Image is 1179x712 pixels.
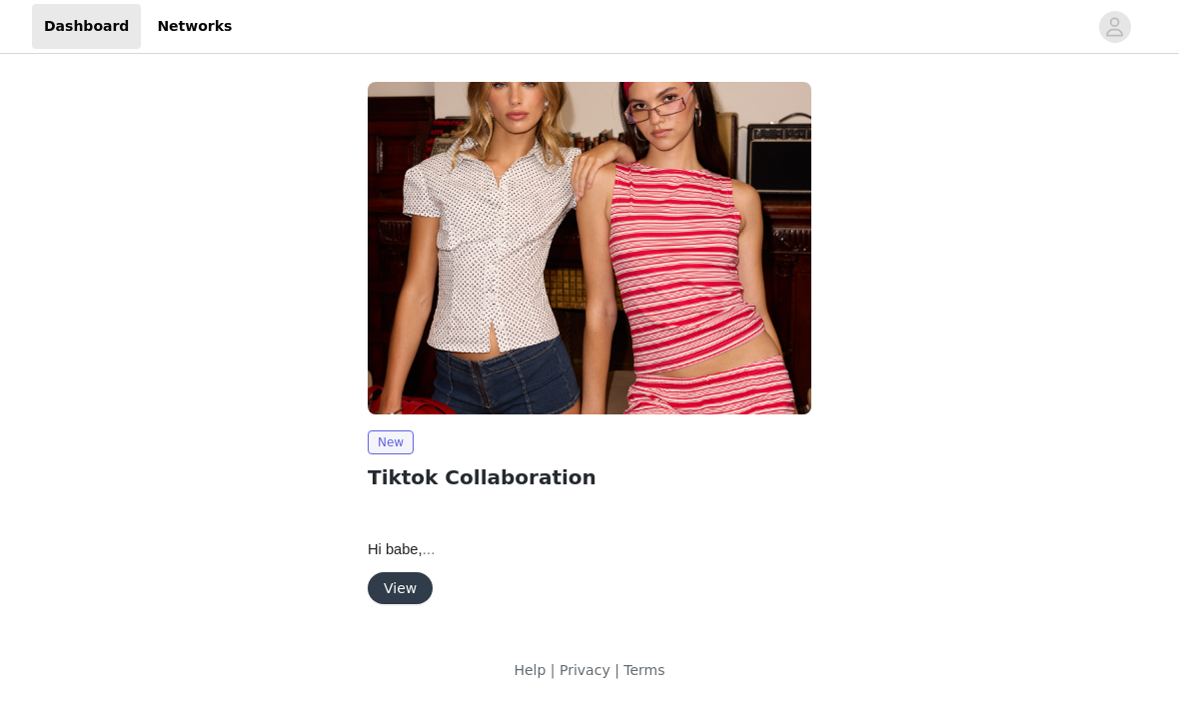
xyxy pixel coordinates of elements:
span: | [614,662,619,678]
a: Dashboard [32,4,141,49]
span: New [368,430,414,454]
button: View [368,572,433,604]
a: Networks [145,4,244,49]
a: Terms [623,662,664,678]
a: Help [514,662,546,678]
a: View [368,581,433,596]
div: avatar [1105,11,1124,43]
span: Hi babe, [368,541,436,557]
a: Privacy [560,662,610,678]
h2: Tiktok Collaboration [368,462,811,492]
img: Edikted [368,82,811,414]
span: | [551,662,556,678]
